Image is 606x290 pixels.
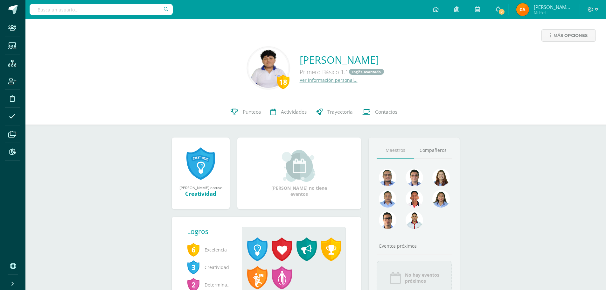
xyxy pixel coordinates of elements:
[277,74,289,89] div: 18
[405,272,439,284] span: No hay eventos próximos
[534,4,572,10] span: [PERSON_NAME] Santiago [PERSON_NAME]
[375,109,397,115] span: Contactos
[282,150,317,182] img: event_small.png
[327,109,353,115] span: Trayectoria
[30,4,173,15] input: Busca un usuario...
[379,190,396,208] img: 2efff582389d69505e60b50fc6d5bd41.png
[187,241,232,258] span: Excelencia
[266,99,311,125] a: Actividades
[377,243,452,249] div: Eventos próximos
[554,30,588,41] span: Más opciones
[432,169,450,186] img: a9adb280a5deb02de052525b0213cdb9.png
[389,272,402,284] img: event_icon.png
[187,242,200,257] span: 6
[349,69,384,75] a: Inglés Avanzado
[243,109,261,115] span: Punteos
[358,99,402,125] a: Contactos
[300,77,358,83] a: Ver información personal...
[377,142,414,159] a: Maestros
[379,169,396,186] img: 99962f3fa423c9b8099341731b303440.png
[432,190,450,208] img: 72fdff6db23ea16c182e3ba03ce826f1.png
[281,109,307,115] span: Actividades
[187,260,200,274] span: 3
[300,53,385,67] a: [PERSON_NAME]
[498,8,505,15] span: 7
[311,99,358,125] a: Trayectoria
[187,258,232,276] span: Creatividad
[187,227,237,236] div: Logros
[406,169,423,186] img: 6e6edff8e5b1d60e1b79b3df59dca1c4.png
[406,211,423,229] img: 6b516411093031de2315839688b6386d.png
[178,185,223,190] div: [PERSON_NAME] obtuvo
[414,142,452,159] a: Compañeros
[541,29,596,42] a: Más opciones
[534,10,572,15] span: Mi Perfil
[226,99,266,125] a: Punteos
[516,3,529,16] img: af9f1233f962730253773e8543f9aabb.png
[268,150,331,197] div: [PERSON_NAME] no tiene eventos
[379,211,396,229] img: b3275fa016b95109afc471d3b448d7ac.png
[248,48,288,88] img: 148f55c2841ca947ae979e0adf04148c.png
[300,67,385,77] div: Primero Básico 1.1
[178,190,223,197] div: Creatividad
[406,190,423,208] img: 89a3ce4a01dc90e46980c51de3177516.png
